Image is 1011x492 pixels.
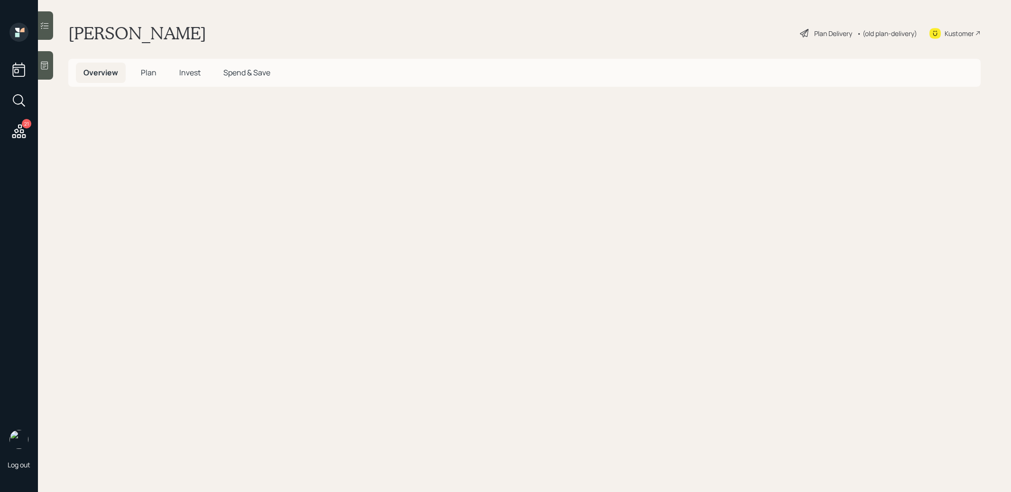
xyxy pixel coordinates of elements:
[814,28,852,38] div: Plan Delivery
[22,119,31,128] div: 21
[68,23,206,44] h1: [PERSON_NAME]
[223,67,270,78] span: Spend & Save
[179,67,201,78] span: Invest
[857,28,917,38] div: • (old plan-delivery)
[8,460,30,469] div: Log out
[83,67,118,78] span: Overview
[141,67,156,78] span: Plan
[9,430,28,449] img: treva-nostdahl-headshot.png
[945,28,974,38] div: Kustomer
